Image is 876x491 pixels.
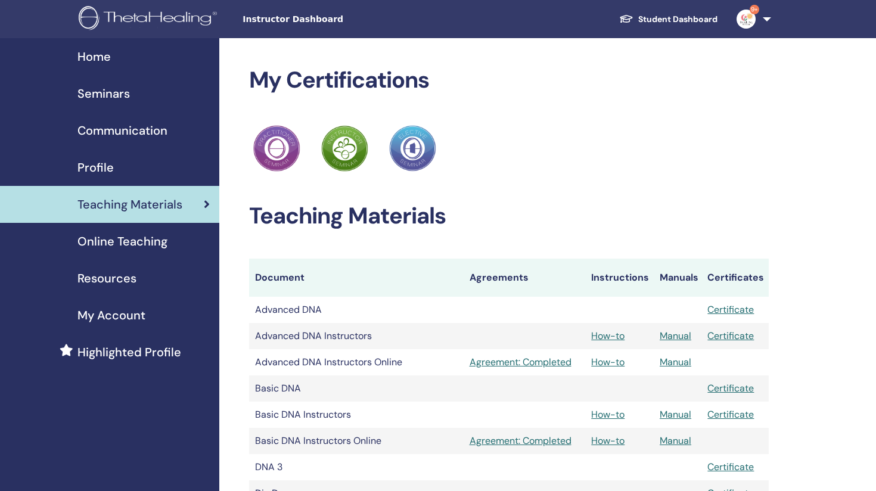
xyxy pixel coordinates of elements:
td: Advanced DNA [249,297,464,323]
span: Seminars [77,85,130,102]
span: Highlighted Profile [77,343,181,361]
span: Instructor Dashboard [243,13,421,26]
td: DNA 3 [249,454,464,480]
span: Home [77,48,111,66]
th: Certificates [701,259,769,297]
h2: My Certifications [249,67,769,94]
h2: Teaching Materials [249,203,769,230]
img: Practitioner [253,125,300,172]
span: Profile [77,159,114,176]
a: Agreement: Completed [470,434,580,448]
a: Certificate [707,408,754,421]
td: Basic DNA Instructors Online [249,428,464,454]
a: How-to [591,356,625,368]
th: Agreements [464,259,586,297]
img: logo.png [79,6,221,33]
a: Manual [660,434,691,447]
img: default.jpg [737,10,756,29]
a: How-to [591,408,625,421]
span: Online Teaching [77,232,167,250]
img: Practitioner [321,125,368,172]
a: Agreement: Completed [470,355,580,369]
td: Basic DNA Instructors [249,402,464,428]
a: How-to [591,330,625,342]
a: Manual [660,330,691,342]
span: Teaching Materials [77,195,182,213]
td: Basic DNA [249,375,464,402]
a: Certificate [707,330,754,342]
a: Certificate [707,461,754,473]
a: How-to [591,434,625,447]
th: Instructions [585,259,654,297]
a: Certificate [707,303,754,316]
span: My Account [77,306,145,324]
a: Manual [660,408,691,421]
td: Advanced DNA Instructors Online [249,349,464,375]
a: Certificate [707,382,754,394]
img: Practitioner [389,125,436,172]
span: Communication [77,122,167,139]
th: Document [249,259,464,297]
span: Resources [77,269,136,287]
th: Manuals [654,259,701,297]
a: Manual [660,356,691,368]
img: graduation-cap-white.svg [619,14,633,24]
td: Advanced DNA Instructors [249,323,464,349]
span: 9+ [750,5,759,14]
a: Student Dashboard [610,8,727,30]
